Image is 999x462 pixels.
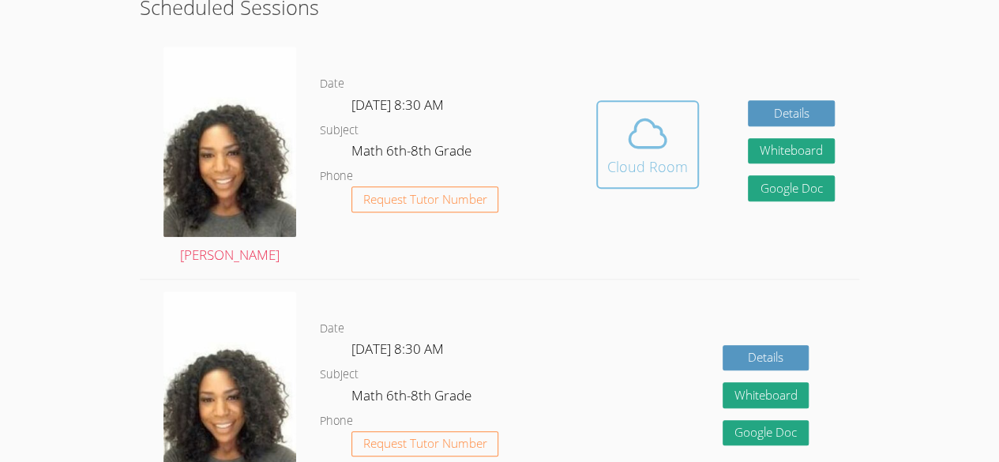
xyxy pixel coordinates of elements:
button: Request Tutor Number [351,186,499,212]
span: Request Tutor Number [363,438,487,449]
button: Whiteboard [723,382,809,408]
button: Whiteboard [748,138,835,164]
button: Request Tutor Number [351,431,499,457]
dd: Math 6th-8th Grade [351,140,475,167]
a: Google Doc [723,420,809,446]
a: Details [723,345,809,371]
dt: Phone [320,411,353,431]
dt: Date [320,74,344,94]
span: [DATE] 8:30 AM [351,340,444,358]
span: [DATE] 8:30 AM [351,96,444,114]
dt: Phone [320,167,353,186]
dd: Math 6th-8th Grade [351,385,475,411]
a: Details [748,100,835,126]
a: Google Doc [748,175,835,201]
img: avatar.png [163,47,296,237]
dt: Date [320,319,344,339]
span: Request Tutor Number [363,193,487,205]
dt: Subject [320,365,359,385]
div: Cloud Room [607,156,688,178]
a: [PERSON_NAME] [163,47,296,267]
dt: Subject [320,121,359,141]
button: Cloud Room [596,100,699,189]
